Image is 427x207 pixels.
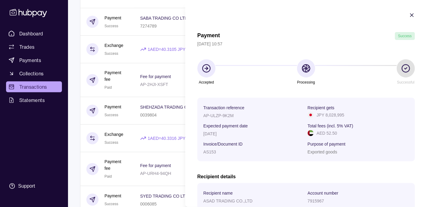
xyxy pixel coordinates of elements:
[203,142,243,146] p: Invoice/Document ID
[308,112,314,118] img: jp
[197,41,415,47] p: [DATE] 10:57
[308,199,324,203] p: 7915967
[199,79,214,86] p: Accepted
[398,34,412,38] span: Success
[317,112,345,118] p: JPY 8,028,995
[308,149,337,154] p: Exported goods
[197,32,220,40] h1: Payment
[203,131,217,136] p: [DATE]
[397,79,415,86] p: Successful
[308,142,345,146] p: Purpose of payment
[203,123,248,128] p: Expected payment date
[203,113,234,118] p: AP-ULZP-9K2M
[203,149,216,154] p: AS153
[203,105,244,110] p: Transaction reference
[297,79,315,86] p: Processing
[317,130,337,136] p: AED 52.50
[197,173,415,180] h2: Recipient details
[308,191,338,195] p: Account number
[308,123,353,128] p: Total fees (incl. 5% VAT)
[203,191,233,195] p: Recipient name
[308,105,335,110] p: Recipient gets
[308,130,314,136] img: ae
[203,199,253,203] p: ASAD TRADING CO.,LTD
